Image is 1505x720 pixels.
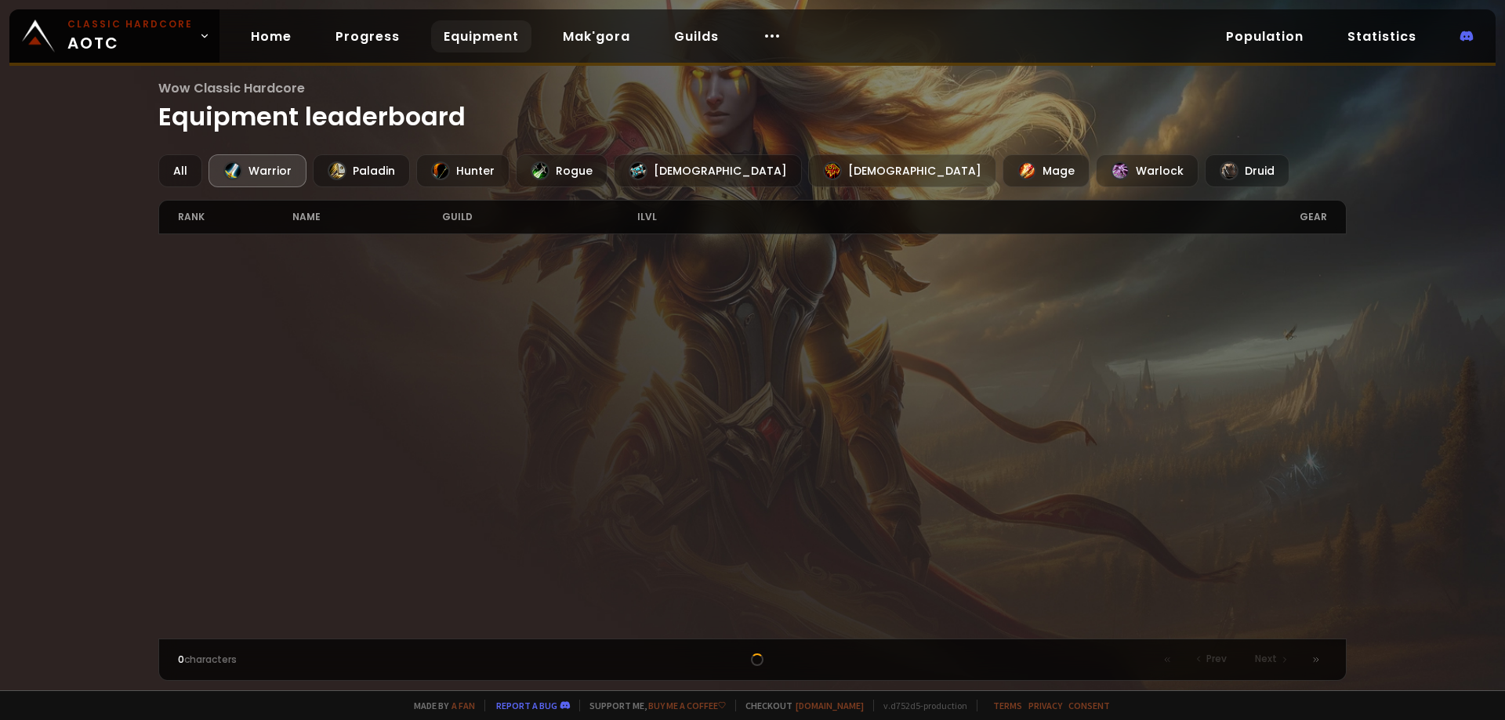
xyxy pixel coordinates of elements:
[178,653,466,667] div: characters
[67,17,193,55] span: AOTC
[873,700,967,711] span: v. d752d5 - production
[1068,700,1110,711] a: Consent
[579,700,726,711] span: Support me,
[496,700,557,711] a: Report a bug
[1028,700,1062,711] a: Privacy
[158,154,202,187] div: All
[1213,20,1316,52] a: Population
[648,700,726,711] a: Buy me a coffee
[416,154,510,187] div: Hunter
[431,20,531,52] a: Equipment
[808,154,996,187] div: [DEMOGRAPHIC_DATA]
[1205,154,1289,187] div: Druid
[323,20,412,52] a: Progress
[178,201,293,233] div: rank
[1206,652,1227,666] span: Prev
[9,9,219,63] a: Classic HardcoreAOTC
[178,653,184,666] span: 0
[1096,154,1199,187] div: Warlock
[993,700,1022,711] a: Terms
[637,201,752,233] div: ilvl
[550,20,643,52] a: Mak'gora
[158,78,1347,98] span: Wow Classic Hardcore
[292,201,442,233] div: name
[796,700,864,711] a: [DOMAIN_NAME]
[238,20,304,52] a: Home
[442,201,637,233] div: guild
[1003,154,1090,187] div: Mage
[516,154,607,187] div: Rogue
[1255,652,1277,666] span: Next
[313,154,410,187] div: Paladin
[662,20,731,52] a: Guilds
[735,700,864,711] span: Checkout
[67,17,193,31] small: Classic Hardcore
[209,154,306,187] div: Warrior
[158,78,1347,136] h1: Equipment leaderboard
[1335,20,1429,52] a: Statistics
[614,154,802,187] div: [DEMOGRAPHIC_DATA]
[752,201,1327,233] div: gear
[404,700,475,711] span: Made by
[451,700,475,711] a: a fan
